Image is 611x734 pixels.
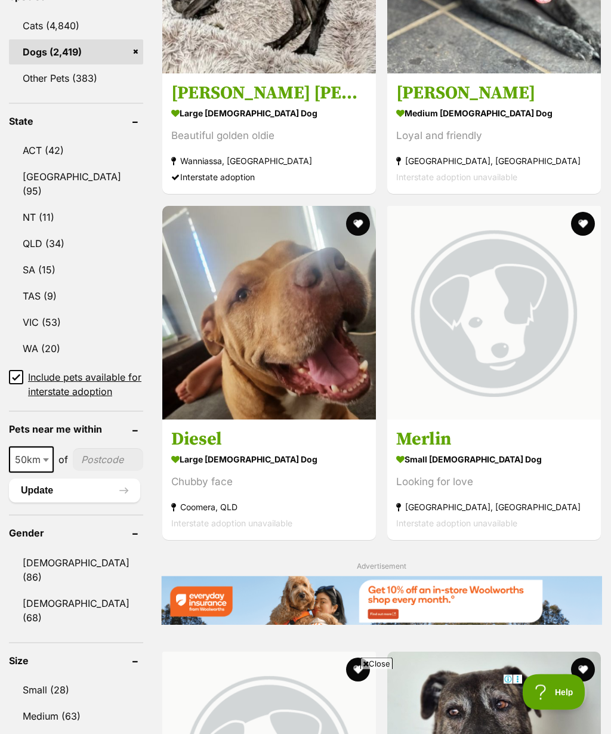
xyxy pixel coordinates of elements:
[396,83,592,106] h3: [PERSON_NAME]
[10,452,53,468] span: 50km
[9,551,143,590] a: [DEMOGRAPHIC_DATA] (86)
[396,154,592,170] strong: [GEOGRAPHIC_DATA], [GEOGRAPHIC_DATA]
[396,106,592,123] strong: medium [DEMOGRAPHIC_DATA] Dog
[9,424,143,435] header: Pets near me within
[9,371,143,399] a: Include pets available for interstate adoption
[387,74,601,195] a: [PERSON_NAME] medium [DEMOGRAPHIC_DATA] Dog Loyal and friendly [GEOGRAPHIC_DATA], [GEOGRAPHIC_DAT...
[396,173,517,183] span: Interstate adoption unavailable
[396,129,592,145] div: Loyal and friendly
[9,138,143,164] a: ACT (42)
[9,656,143,667] header: Size
[171,428,367,451] h3: Diesel
[9,116,143,127] header: State
[9,258,143,283] a: SA (15)
[58,453,68,467] span: of
[9,14,143,39] a: Cats (4,840)
[171,451,367,468] strong: large [DEMOGRAPHIC_DATA] Dog
[571,658,595,682] button: favourite
[9,66,143,91] a: Other Pets (383)
[9,447,54,473] span: 50km
[396,499,592,516] strong: [GEOGRAPHIC_DATA], [GEOGRAPHIC_DATA]
[88,674,523,728] iframe: Advertisement
[396,428,592,451] h3: Merlin
[346,658,370,682] button: favourite
[9,337,143,362] a: WA (20)
[162,420,376,541] a: Diesel large [DEMOGRAPHIC_DATA] Dog Chubby face Coomera, QLD Interstate adoption unavailable
[396,451,592,468] strong: small [DEMOGRAPHIC_DATA] Dog
[523,674,587,710] iframe: Help Scout Beacon - Open
[73,449,143,471] input: postcode
[9,310,143,335] a: VIC (53)
[161,576,602,628] a: Everyday Insurance promotional banner
[162,74,376,195] a: [PERSON_NAME] [PERSON_NAME], the greyhound large [DEMOGRAPHIC_DATA] Dog Beautiful golden oldie Wa...
[161,576,602,625] img: Everyday Insurance promotional banner
[9,479,140,503] button: Update
[9,678,143,703] a: Small (28)
[162,206,376,420] img: Diesel - Staffordshire Bull Terrier Dog
[9,232,143,257] a: QLD (34)
[9,284,143,309] a: TAS (9)
[346,212,370,236] button: favourite
[396,474,592,491] div: Looking for love
[9,165,143,204] a: [GEOGRAPHIC_DATA] (95)
[387,420,601,541] a: Merlin small [DEMOGRAPHIC_DATA] Dog Looking for love [GEOGRAPHIC_DATA], [GEOGRAPHIC_DATA] Interst...
[396,519,517,529] span: Interstate adoption unavailable
[171,106,367,123] strong: large [DEMOGRAPHIC_DATA] Dog
[357,562,406,571] span: Advertisement
[9,528,143,539] header: Gender
[171,129,367,145] div: Beautiful golden oldie
[9,704,143,729] a: Medium (63)
[9,591,143,631] a: [DEMOGRAPHIC_DATA] (68)
[28,371,143,399] span: Include pets available for interstate adoption
[171,499,367,516] strong: Coomera, QLD
[571,212,595,236] button: favourite
[171,154,367,170] strong: Wanniassa, [GEOGRAPHIC_DATA]
[171,83,367,106] h3: [PERSON_NAME] [PERSON_NAME], the greyhound
[9,40,143,65] a: Dogs (2,419)
[9,205,143,230] a: NT (11)
[360,658,393,670] span: Close
[171,170,367,186] div: Interstate adoption
[171,474,367,491] div: Chubby face
[171,519,292,529] span: Interstate adoption unavailable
